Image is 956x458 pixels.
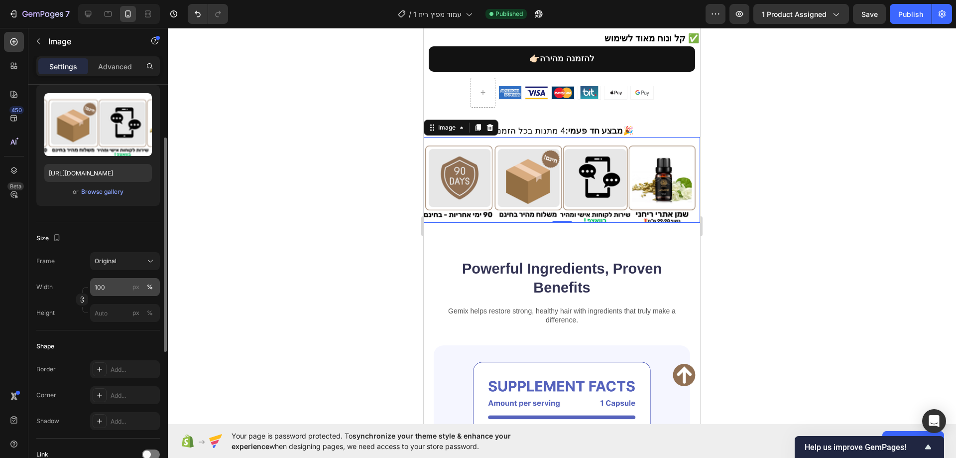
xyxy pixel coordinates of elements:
input: px% [90,278,160,296]
div: Size [36,232,63,245]
span: Save [861,10,878,18]
button: Publish [890,4,932,24]
input: https://example.com/image.jpg [44,164,152,182]
div: 450 [9,106,24,114]
button: % [130,307,142,319]
iframe: Design area [424,28,700,424]
div: Publish [898,9,923,19]
button: px [144,307,156,319]
button: px [144,281,156,293]
div: % [147,283,153,292]
span: Published [495,9,523,18]
div: px [132,308,139,317]
button: 1 product assigned [753,4,849,24]
button: Show survey - Help us improve GemPages! [805,441,934,453]
div: Add... [111,417,157,426]
p: Image [48,35,133,47]
button: Allow access [882,431,944,451]
span: or [73,186,79,198]
span: 1 product assigned [762,9,827,19]
div: px [132,283,139,292]
div: Beta [7,182,24,190]
span: / [409,9,411,19]
div: Open Intercom Messenger [922,409,946,433]
label: Height [36,308,55,317]
div: Shadow [36,417,59,426]
p: 7 [65,8,70,20]
p: Settings [49,61,77,72]
div: Shape [36,342,54,351]
div: Undo/Redo [188,4,228,24]
div: Browse gallery [81,187,123,196]
label: Frame [36,257,55,266]
button: % [130,281,142,293]
span: Help us improve GemPages! [805,443,922,452]
div: % [147,308,153,317]
button: 7 [4,4,74,24]
span: synchronize your theme style & enhance your experience [232,432,511,451]
button: Browse gallery [81,187,124,197]
label: Width [36,283,53,292]
input: px% [90,304,160,322]
button: Save [853,4,886,24]
div: Add... [111,391,157,400]
img: preview-image [44,93,152,156]
div: Border [36,365,56,374]
div: Add... [111,365,157,374]
div: Corner [36,391,56,400]
button: Original [90,252,160,270]
span: Your page is password protected. To when designing pages, we need access to your store password. [232,431,550,452]
p: Advanced [98,61,132,72]
span: Original [95,257,117,266]
span: עמוד מפיץ ריח 1 [413,9,462,19]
